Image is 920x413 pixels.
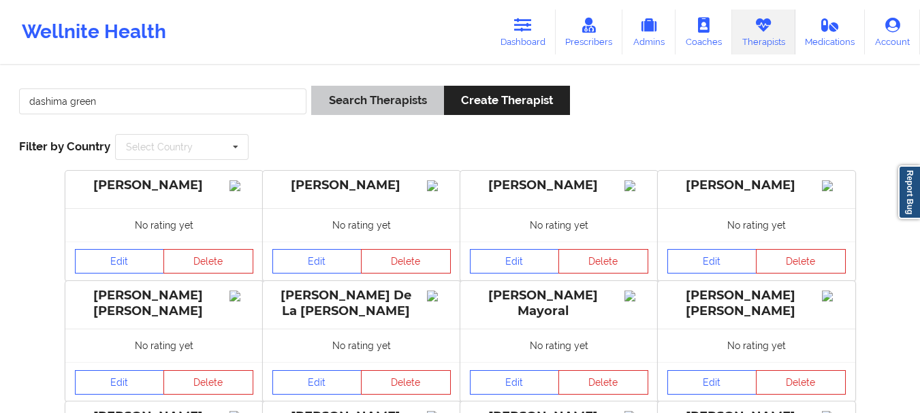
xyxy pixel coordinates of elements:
button: Delete [361,249,451,274]
a: Coaches [676,10,732,54]
button: Delete [756,370,846,395]
a: Therapists [732,10,795,54]
input: Search Keywords [19,88,306,114]
div: No rating yet [263,208,460,242]
div: No rating yet [460,208,658,242]
img: Image%2Fplaceholer-image.png [427,180,451,191]
img: Image%2Fplaceholer-image.png [624,291,648,301]
button: Search Therapists [311,86,443,115]
a: Medications [795,10,866,54]
a: Edit [667,370,757,395]
div: [PERSON_NAME] Mayoral [470,288,648,319]
button: Create Therapist [444,86,570,115]
img: Image%2Fplaceholer-image.png [229,291,253,301]
div: Select Country [126,142,193,152]
button: Delete [361,370,451,395]
img: Image%2Fplaceholer-image.png [229,180,253,191]
div: [PERSON_NAME] [75,178,253,193]
div: No rating yet [263,329,460,362]
img: Image%2Fplaceholer-image.png [822,291,846,301]
a: Dashboard [490,10,556,54]
div: No rating yet [65,329,263,362]
div: [PERSON_NAME] [PERSON_NAME] [75,288,253,319]
a: Edit [272,370,362,395]
div: [PERSON_NAME] [PERSON_NAME] [667,288,846,319]
img: Image%2Fplaceholer-image.png [822,180,846,191]
a: Edit [470,370,560,395]
a: Report Bug [898,165,920,219]
a: Edit [272,249,362,274]
div: [PERSON_NAME] [667,178,846,193]
img: Image%2Fplaceholer-image.png [427,291,451,301]
a: Edit [667,249,757,274]
img: Image%2Fplaceholer-image.png [624,180,648,191]
div: [PERSON_NAME] [272,178,451,193]
a: Edit [75,370,165,395]
div: [PERSON_NAME] De La [PERSON_NAME] [272,288,451,319]
a: Edit [470,249,560,274]
button: Delete [163,249,253,274]
button: Delete [756,249,846,274]
button: Delete [163,370,253,395]
span: Filter by Country [19,139,110,153]
a: Admins [622,10,676,54]
a: Prescribers [556,10,623,54]
div: [PERSON_NAME] [470,178,648,193]
div: No rating yet [658,329,855,362]
div: No rating yet [658,208,855,242]
button: Delete [558,249,648,274]
button: Delete [558,370,648,395]
div: No rating yet [460,329,658,362]
a: Account [865,10,920,54]
div: No rating yet [65,208,263,242]
a: Edit [75,249,165,274]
